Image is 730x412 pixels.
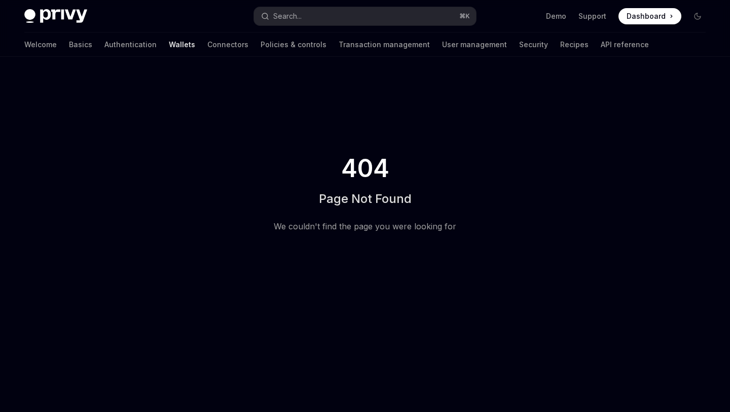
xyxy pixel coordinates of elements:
[442,32,507,57] a: User management
[627,11,666,21] span: Dashboard
[274,219,456,233] div: We couldn't find the page you were looking for
[578,11,606,21] a: Support
[24,32,57,57] a: Welcome
[618,8,681,24] a: Dashboard
[459,12,470,20] span: ⌘ K
[519,32,548,57] a: Security
[601,32,649,57] a: API reference
[261,32,326,57] a: Policies & controls
[254,7,476,25] button: Open search
[689,8,706,24] button: Toggle dark mode
[104,32,157,57] a: Authentication
[319,191,412,207] h1: Page Not Found
[169,32,195,57] a: Wallets
[560,32,589,57] a: Recipes
[546,11,566,21] a: Demo
[339,154,391,183] span: 404
[339,32,430,57] a: Transaction management
[24,9,87,23] img: dark logo
[69,32,92,57] a: Basics
[207,32,248,57] a: Connectors
[273,10,302,22] div: Search...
